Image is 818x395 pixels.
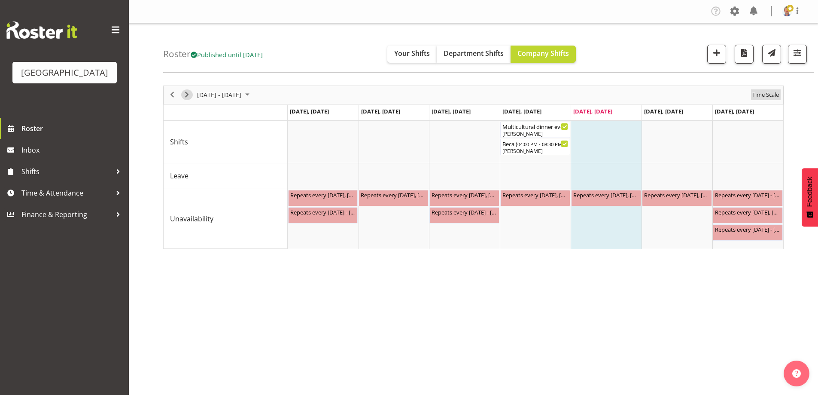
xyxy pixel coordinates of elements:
span: [DATE], [DATE] [715,107,754,115]
table: Timeline Week of October 6, 2025 [288,121,783,249]
button: Feedback - Show survey [802,168,818,227]
td: Shifts resource [164,121,288,163]
span: [DATE], [DATE] [361,107,400,115]
img: Rosterit website logo [6,21,77,39]
span: Time Scale [751,89,780,100]
div: Repeats every [DATE], [DATE], [DATE], [DATE], [DATE] - [PERSON_NAME] ( ) [361,190,426,199]
td: Leave resource [164,163,288,189]
div: [PERSON_NAME] [502,147,568,155]
td: Unavailability resource [164,189,288,249]
span: Roster [21,122,125,135]
div: Unavailability"s event - Repeats every sunday - Richard Freeman Begin From Sunday, October 12, 20... [713,224,783,241]
div: Repeats every [DATE], [DATE], [DATE], [DATE], [DATE] - [PERSON_NAME] ( ) [290,190,356,199]
div: [GEOGRAPHIC_DATA] [21,66,108,79]
span: Shifts [21,165,112,178]
button: Your Shifts [387,46,437,63]
span: Inbox [21,144,125,156]
div: Multicultural dinner event ( ) [502,122,568,131]
div: Repeats every [DATE], [DATE], [DATE], [DATE], [DATE] - [PERSON_NAME] ( ) [502,190,568,199]
span: Company Shifts [517,49,569,58]
div: Unavailability"s event - Repeats every wednesday - Richard Freeman Begin From Wednesday, October ... [429,207,499,224]
div: Beca ( ) [502,139,568,148]
div: Repeats every [DATE], [DATE], [DATE], [DATE], [DATE] - [PERSON_NAME] ( ) [573,190,639,199]
div: Repeats every [DATE], [DATE] - [PERSON_NAME] ( ) [644,190,710,199]
div: Repeats every [DATE] - [PERSON_NAME] ( ) [432,208,497,216]
button: Time Scale [751,89,781,100]
span: [DATE], [DATE] [290,107,329,115]
div: Shifts"s event - Multicultural dinner event Begin From Thursday, October 9, 2025 at 4:00:00 PM GM... [500,122,570,138]
div: Unavailability"s event - Repeats every monday, tuesday, wednesday, thursday, friday - Jody Smart ... [288,190,358,206]
div: previous period [165,86,179,104]
span: Published until [DATE] [191,50,263,59]
div: Repeats every [DATE], [DATE], [DATE], [DATE], [DATE] - [PERSON_NAME] ( ) [432,190,497,199]
span: Feedback [806,177,814,207]
div: [PERSON_NAME] [502,130,568,138]
div: Unavailability"s event - Repeats every monday, tuesday, wednesday, thursday, friday - Jody Smart ... [359,190,429,206]
button: October 2025 [196,89,253,100]
div: Unavailability"s event - Repeats every sunday - Richard Freeman Begin From Sunday, October 12, 20... [713,190,783,206]
button: Department Shifts [437,46,511,63]
span: [DATE], [DATE] [644,107,683,115]
span: Department Shifts [444,49,504,58]
img: cian-ocinnseala53500ffac99bba29ecca3b151d0be656.png [782,6,792,16]
button: Send a list of all shifts for the selected filtered period to all rostered employees. [762,45,781,64]
span: Finance & Reporting [21,208,112,221]
div: Unavailability"s event - Repeats every monday, tuesday, wednesday, thursday, friday - Jody Smart ... [500,190,570,206]
button: Add a new shift [707,45,726,64]
div: Unavailability"s event - Repeats every monday, tuesday, wednesday, thursday, friday - Jody Smart ... [429,190,499,206]
span: Unavailability [170,214,213,224]
img: help-xxl-2.png [792,369,801,378]
div: October 06 - 12, 2025 [194,86,255,104]
span: [DATE], [DATE] [432,107,471,115]
div: next period [179,86,194,104]
div: Unavailability"s event - Repeats every sunday, saturday - Richard Freeman Begin From Saturday, Oc... [642,190,712,206]
button: Company Shifts [511,46,576,63]
button: Previous [167,89,178,100]
button: Filter Shifts [788,45,807,64]
span: 04:00 PM - 08:30 PM [517,141,562,147]
span: Time & Attendance [21,187,112,199]
div: Unavailability"s event - Repeats every sunday, saturday - Richard Freeman Begin From Sunday, Octo... [713,207,783,224]
div: Repeats every [DATE] - [PERSON_NAME] ( ) [715,190,781,199]
span: Leave [170,171,189,181]
div: Unavailability"s event - Repeats every monday - Richard Freeman Begin From Monday, October 6, 202... [288,207,358,224]
div: Repeats every [DATE] - [PERSON_NAME] ( ) [290,208,356,216]
button: Download a PDF of the roster according to the set date range. [735,45,754,64]
div: Timeline Week of October 6, 2025 [163,86,784,249]
div: Repeats every [DATE], [DATE] - [PERSON_NAME] ( ) [715,208,781,216]
button: Next [181,89,193,100]
div: Unavailability"s event - Repeats every monday, tuesday, wednesday, thursday, friday - Jody Smart ... [571,190,641,206]
div: Shifts"s event - Beca Begin From Thursday, October 9, 2025 at 4:00:00 PM GMT+13:00 Ends At Thursd... [500,139,570,155]
span: [DATE], [DATE] [502,107,541,115]
span: Shifts [170,137,188,147]
span: Your Shifts [394,49,430,58]
span: [DATE] - [DATE] [196,89,242,100]
h4: Roster [163,49,263,59]
span: [DATE], [DATE] [573,107,612,115]
div: Repeats every [DATE] - [PERSON_NAME] ( ) [715,225,781,233]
